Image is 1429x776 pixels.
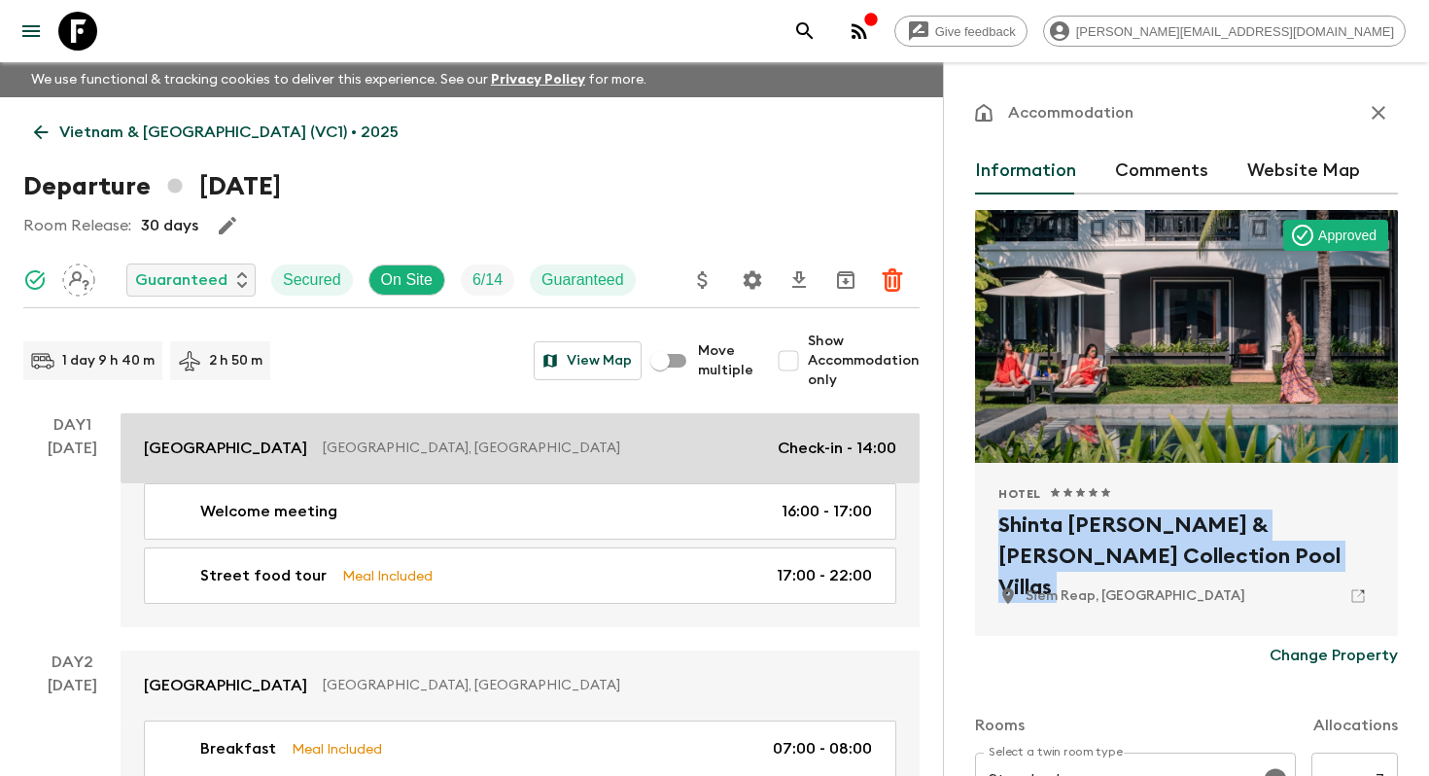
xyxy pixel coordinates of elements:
svg: Synced Successfully [23,268,47,292]
p: Rooms [975,714,1025,737]
p: Approved [1318,226,1377,245]
a: Vietnam & [GEOGRAPHIC_DATA] (VC1) • 2025 [23,113,409,152]
p: Welcome meeting [200,500,337,523]
p: Guaranteed [541,268,624,292]
p: Change Property [1270,644,1398,667]
p: Day 1 [23,413,121,437]
button: Archive (Completed, Cancelled or Unsynced Departures only) [826,261,865,300]
p: 1 day 9 h 40 m [62,351,155,370]
div: Secured [271,265,353,296]
span: [PERSON_NAME][EMAIL_ADDRESS][DOMAIN_NAME] [1065,24,1405,39]
p: Breakfast [200,737,276,760]
p: Guaranteed [135,268,227,292]
p: [GEOGRAPHIC_DATA], [GEOGRAPHIC_DATA] [323,676,881,695]
p: 07:00 - 08:00 [773,737,872,760]
p: 2 h 50 m [209,351,262,370]
span: Assign pack leader [62,269,95,285]
span: Hotel [998,486,1041,502]
a: [GEOGRAPHIC_DATA][GEOGRAPHIC_DATA], [GEOGRAPHIC_DATA] [121,651,920,721]
a: Privacy Policy [491,73,585,87]
button: search adventures [785,12,824,51]
button: Comments [1115,148,1208,194]
p: Street food tour [200,564,327,587]
div: Trip Fill [461,265,514,296]
label: Select a twin room type [989,744,1123,760]
p: Secured [283,268,341,292]
button: menu [12,12,51,51]
a: Street food tourMeal Included17:00 - 22:00 [144,547,896,604]
p: [GEOGRAPHIC_DATA] [144,437,307,460]
p: Meal Included [292,738,382,759]
p: Check-in - 14:00 [778,437,896,460]
p: On Site [381,268,433,292]
p: [GEOGRAPHIC_DATA], [GEOGRAPHIC_DATA] [323,439,762,458]
p: Vietnam & [GEOGRAPHIC_DATA] (VC1) • 2025 [59,121,399,144]
button: View Map [534,341,642,380]
span: Give feedback [924,24,1027,39]
p: Day 2 [23,651,121,674]
div: Photo of Shinta Mani Angkor & Bensley Collection Pool Villas [975,210,1398,463]
div: [PERSON_NAME][EMAIL_ADDRESS][DOMAIN_NAME] [1043,16,1406,47]
div: [DATE] [48,437,97,627]
p: 17:00 - 22:00 [777,564,872,587]
p: Allocations [1313,714,1398,737]
a: Give feedback [894,16,1028,47]
button: Information [975,148,1076,194]
p: [GEOGRAPHIC_DATA] [144,674,307,697]
h2: Shinta [PERSON_NAME] & [PERSON_NAME] Collection Pool Villas [998,510,1375,572]
p: 6 / 14 [472,268,503,292]
div: On Site [368,265,445,296]
span: Move multiple [698,341,753,380]
p: Meal Included [342,565,433,586]
button: Website Map [1247,148,1360,194]
p: 30 days [141,214,198,237]
button: Change Property [1270,636,1398,675]
p: 16:00 - 17:00 [782,500,872,523]
button: Download CSV [780,261,819,300]
p: Siem Reap, Cambodia [1026,586,1245,606]
button: Settings [733,261,772,300]
button: Delete [873,261,912,300]
p: Accommodation [1008,101,1133,124]
span: Show Accommodation only [808,332,920,390]
h1: Departure [DATE] [23,167,281,206]
a: [GEOGRAPHIC_DATA][GEOGRAPHIC_DATA], [GEOGRAPHIC_DATA]Check-in - 14:00 [121,413,920,483]
p: Room Release: [23,214,131,237]
button: Update Price, Early Bird Discount and Costs [683,261,722,300]
p: We use functional & tracking cookies to deliver this experience. See our for more. [23,62,654,97]
a: Welcome meeting16:00 - 17:00 [144,483,896,540]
